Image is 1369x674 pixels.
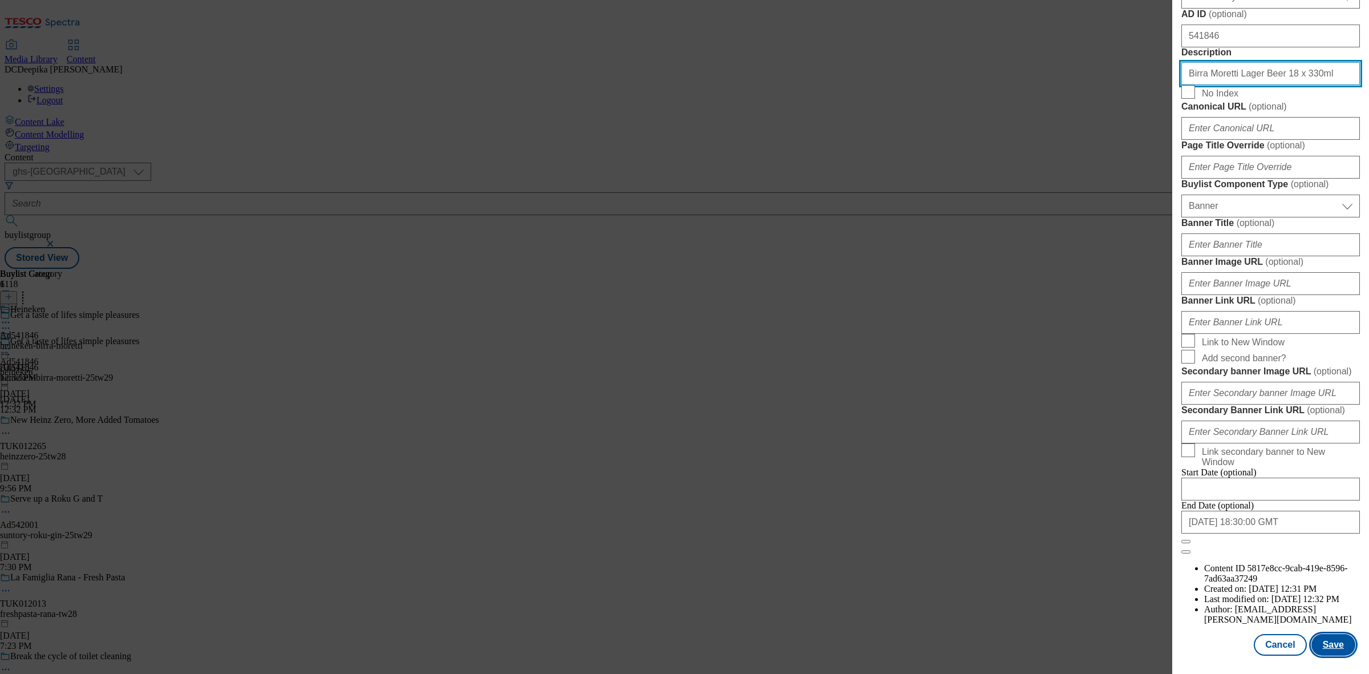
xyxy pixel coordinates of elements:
[1181,501,1254,510] span: End Date (optional)
[1181,25,1360,47] input: Enter AD ID
[1181,101,1360,112] label: Canonical URL
[1291,179,1329,189] span: ( optional )
[1202,353,1286,364] span: Add second banner?
[1307,405,1345,415] span: ( optional )
[1181,9,1360,20] label: AD ID
[1202,337,1285,348] span: Link to New Window
[1258,296,1296,305] span: ( optional )
[1181,179,1360,190] label: Buylist Component Type
[1181,117,1360,140] input: Enter Canonical URL
[1181,256,1360,268] label: Banner Image URL
[1204,594,1360,604] li: Last modified on:
[1181,366,1360,377] label: Secondary banner Image URL
[1181,382,1360,405] input: Enter Secondary banner Image URL
[1181,478,1360,501] input: Enter Date
[1204,604,1352,624] span: [EMAIL_ADDRESS][PERSON_NAME][DOMAIN_NAME]
[1181,272,1360,295] input: Enter Banner Image URL
[1204,604,1360,625] li: Author:
[1181,233,1360,256] input: Enter Banner Title
[1202,447,1355,467] span: Link secondary banner to New Window
[1311,634,1355,656] button: Save
[1181,421,1360,443] input: Enter Secondary Banner Link URL
[1181,62,1360,85] input: Enter Description
[1181,140,1360,151] label: Page Title Override
[1202,88,1238,99] span: No Index
[1181,295,1360,306] label: Banner Link URL
[1271,594,1339,604] span: [DATE] 12:32 PM
[1181,405,1360,416] label: Secondary Banner Link URL
[1249,102,1287,111] span: ( optional )
[1209,9,1247,19] span: ( optional )
[1181,217,1360,229] label: Banner Title
[1181,47,1360,58] label: Description
[1181,467,1257,477] span: Start Date (optional)
[1267,140,1305,150] span: ( optional )
[1181,540,1190,543] button: Close
[1181,511,1360,534] input: Enter Date
[1249,584,1317,594] span: [DATE] 12:31 PM
[1181,311,1360,334] input: Enter Banner Link URL
[1204,584,1360,594] li: Created on:
[1314,366,1352,376] span: ( optional )
[1204,563,1347,583] span: 5817e8cc-9cab-419e-8596-7ad63aa37249
[1237,218,1275,228] span: ( optional )
[1254,634,1306,656] button: Cancel
[1204,563,1360,584] li: Content ID
[1265,257,1303,267] span: ( optional )
[1181,156,1360,179] input: Enter Page Title Override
